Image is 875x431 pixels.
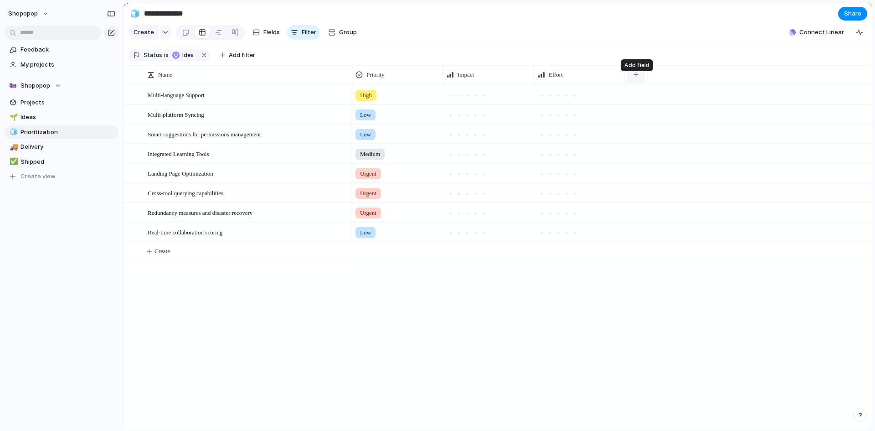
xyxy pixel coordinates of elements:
span: My projects [21,60,115,69]
button: Filter [287,25,320,40]
button: Share [838,7,867,21]
button: Create [128,25,159,40]
span: High [360,91,372,100]
span: Urgent [360,189,376,198]
span: Name [158,70,172,79]
a: 🧊Prioritization [5,125,118,139]
button: 🧊 [8,128,17,137]
span: Landing Page Optimization [148,168,213,178]
a: 🚚Delivery [5,140,118,154]
span: Filter [302,28,316,37]
a: Feedback [5,43,118,57]
span: Create [134,28,154,37]
span: Multi-platform Syncing [148,109,204,119]
button: is [162,50,170,60]
span: Cross-tool querying capabilities [148,187,223,198]
span: Connect Linear [799,28,844,37]
button: Shopopop [4,6,54,21]
div: 🚚 [10,142,16,152]
a: My projects [5,58,118,72]
span: Integrated Learning Tools [148,148,209,159]
span: Shopopop [8,9,38,18]
button: Group [324,25,361,40]
span: is [164,51,169,59]
button: 🧊 [128,6,142,21]
span: Ideas [21,113,115,122]
button: Fields [249,25,283,40]
span: Feedback [21,45,115,54]
button: Add filter [215,49,261,62]
span: Delivery [21,142,115,151]
span: Impact [458,70,474,79]
button: 🌱 [8,113,17,122]
span: Priority [366,70,385,79]
span: Share [844,9,861,18]
div: ✅ [10,156,16,167]
button: Idea [170,50,198,60]
div: 🧊 [10,127,16,137]
span: Effort [549,70,563,79]
span: Idea [182,51,196,59]
button: Create view [5,170,118,183]
button: ✅ [8,157,17,166]
a: 🌱Ideas [5,110,118,124]
span: Create view [21,172,56,181]
button: 🚚 [8,142,17,151]
span: Real-time collaboration scoring [148,227,223,237]
span: Medium [360,150,380,159]
span: Shipped [21,157,115,166]
span: Multi-language Support [148,89,205,100]
span: Add filter [229,51,255,59]
button: Connect Linear [786,26,848,39]
a: Projects [5,96,118,109]
div: Add field [621,59,653,71]
span: Low [360,228,371,237]
span: Status [144,51,162,59]
span: Group [339,28,357,37]
div: 🧊 [130,7,140,20]
span: Urgent [360,208,376,218]
span: Prioritization [21,128,115,137]
span: Fields [263,28,280,37]
span: Low [360,130,371,139]
span: Smart suggestions for permissions management [148,129,261,139]
span: Redundancy measures and disaster recovery [148,207,252,218]
button: Shopopop [5,79,118,93]
span: Urgent [360,169,376,178]
a: ✅Shipped [5,155,118,169]
span: Create [154,247,170,256]
span: Projects [21,98,115,107]
span: Low [360,110,371,119]
div: 🌱 [10,112,16,123]
span: Shopopop [21,81,50,90]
